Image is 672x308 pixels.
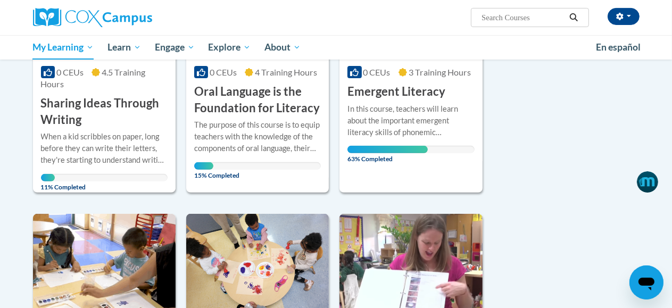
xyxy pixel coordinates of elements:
div: Main menu [25,35,648,60]
div: The purpose of this course is to equip teachers with the knowledge of the components of oral lang... [194,119,321,154]
span: 0 CEUs [56,67,84,77]
button: Account Settings [608,8,640,25]
span: 0 CEUs [363,67,391,77]
span: My Learning [32,41,94,54]
div: When a kid scribbles on paper, long before they can write their letters, they're starting to unde... [41,131,168,166]
a: My Learning [26,35,101,60]
span: 0 CEUs [210,67,237,77]
a: Learn [101,35,148,60]
iframe: Button to launch messaging window [629,265,663,299]
span: 15% Completed [194,162,213,179]
a: En español [589,36,648,59]
div: Your progress [194,162,213,170]
span: Explore [208,41,251,54]
div: Your progress [41,174,55,181]
div: Your progress [347,146,427,153]
a: About [258,35,308,60]
button: Search [566,11,582,24]
span: 4 Training Hours [255,67,317,77]
input: Search Courses [480,11,566,24]
span: 4.5 Training Hours [41,67,145,89]
div: In this course, teachers will learn about the important emergent literacy skills of phonemic awar... [347,103,474,138]
img: Cox Campus [33,8,152,27]
a: Cox Campus [33,8,225,27]
h3: Oral Language is the Foundation for Literacy [194,84,321,116]
span: 3 Training Hours [409,67,471,77]
a: Explore [201,35,258,60]
span: Engage [155,41,195,54]
h3: Emergent Literacy [347,84,445,100]
span: En español [596,41,641,53]
span: 11% Completed [41,174,55,191]
h3: Sharing Ideas Through Writing [41,95,168,128]
span: 63% Completed [347,146,427,163]
a: Engage [148,35,202,60]
span: Learn [107,41,141,54]
span: About [264,41,301,54]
